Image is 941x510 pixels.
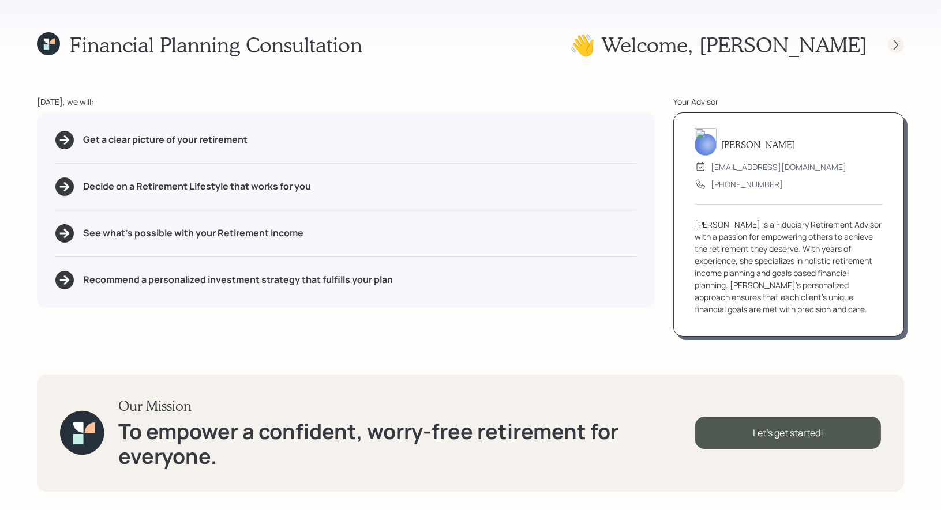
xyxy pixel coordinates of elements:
[711,161,846,173] div: [EMAIL_ADDRESS][DOMAIN_NAME]
[711,178,783,190] div: [PHONE_NUMBER]
[721,139,795,150] h5: [PERSON_NAME]
[673,96,904,108] div: Your Advisor
[569,32,867,57] h1: 👋 Welcome , [PERSON_NAME]
[695,417,881,449] div: Let's get started!
[69,32,362,57] h1: Financial Planning Consultation
[695,128,717,156] img: treva-nostdahl-headshot.png
[83,134,248,145] h5: Get a clear picture of your retirement
[37,96,655,108] div: [DATE], we will:
[118,419,696,469] h1: To empower a confident, worry-free retirement for everyone.
[83,181,311,192] h5: Decide on a Retirement Lifestyle that works for you
[83,228,303,239] h5: See what's possible with your Retirement Income
[118,398,696,414] h3: Our Mission
[83,274,393,285] h5: Recommend a personalized investment strategy that fulfills your plan
[695,218,883,315] div: [PERSON_NAME] is a Fiduciary Retirement Advisor with a passion for empowering others to achieve t...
